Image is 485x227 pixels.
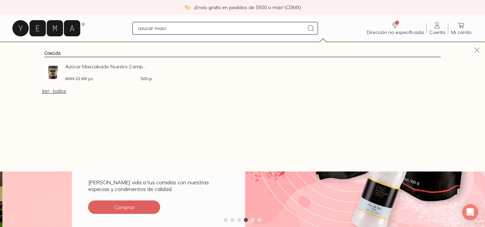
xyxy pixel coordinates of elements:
[42,88,66,94] a: Ver todos
[451,29,472,35] span: Mi carrito
[90,42,137,55] a: Sucursales 📍
[138,24,304,32] input: Busca los mejores productos
[140,77,152,81] span: 500 gr
[65,64,152,69] span: Azúcar Mascabado Nuestro Camp...
[44,64,61,81] img: Azúcar Mascabado Nuestro Campo
[427,21,448,35] a: Cuenta
[429,29,445,35] span: Cuenta
[44,64,441,81] a: Azúcar Mascabado Nuestro CampoAzúcar Mascabado Nuestro Camp...MXN 22.00/ pz500 gr
[184,4,190,10] img: check
[448,21,474,35] a: Mi carrito
[26,42,69,55] a: pasillo-todos-link
[65,77,93,81] span: MXN 22.00 / pz
[194,4,301,11] p: ¡Envío gratis en pedidos de $500 o más! (CDMX)
[44,50,61,56] a: Comida
[88,200,160,214] button: Comprar
[227,42,280,55] a: Los estrenos ✨
[88,179,229,192] p: [PERSON_NAME] vida a tus comidas con nuestras especias y condimentos de calidad.
[364,21,426,35] a: Dirección no especificada
[462,204,478,220] div: Open Intercom Messenger
[367,29,424,35] span: Dirección no especificada
[150,42,214,55] a: Los Imperdibles ⚡️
